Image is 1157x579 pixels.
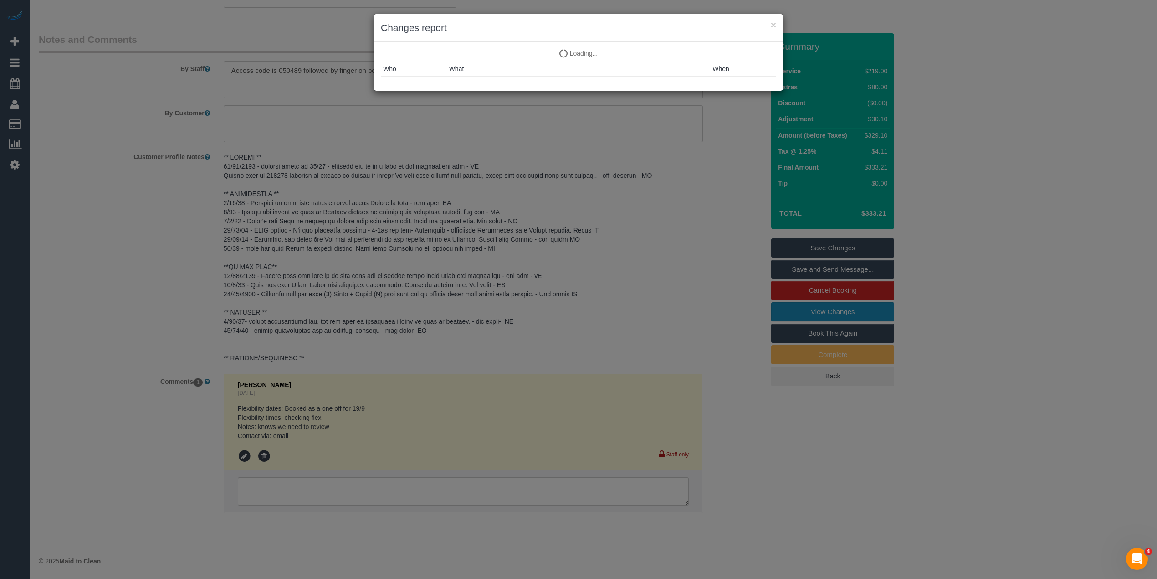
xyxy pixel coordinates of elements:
[381,21,776,35] h3: Changes report
[1126,548,1148,570] iframe: Intercom live chat
[381,49,776,58] p: Loading...
[381,62,447,76] th: Who
[710,62,776,76] th: When
[447,62,711,76] th: What
[1145,548,1152,555] span: 4
[771,20,776,30] button: ×
[374,14,783,91] sui-modal: Changes report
